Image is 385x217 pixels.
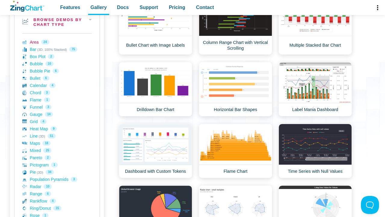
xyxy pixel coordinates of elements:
[199,62,272,116] a: Horizontal Bar Shapes
[199,124,272,178] a: Flame Chart
[119,62,192,116] a: Drilldown Bar Chart
[117,3,129,11] span: Docs
[169,3,185,11] span: Pricing
[361,196,379,214] iframe: Toggle Customer Support
[14,10,100,34] h2: Browse Demos By Chart Type
[119,124,192,178] a: Dashboard with Custom Tokens
[196,3,214,11] span: Contact
[279,124,352,178] a: Time Series with Null Values
[10,1,44,12] a: ZingChart Logo. Click to return to the homepage
[60,3,80,11] span: Features
[279,62,352,116] a: Label Mania Dashboard
[140,3,158,11] span: Support
[91,3,107,11] span: Gallery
